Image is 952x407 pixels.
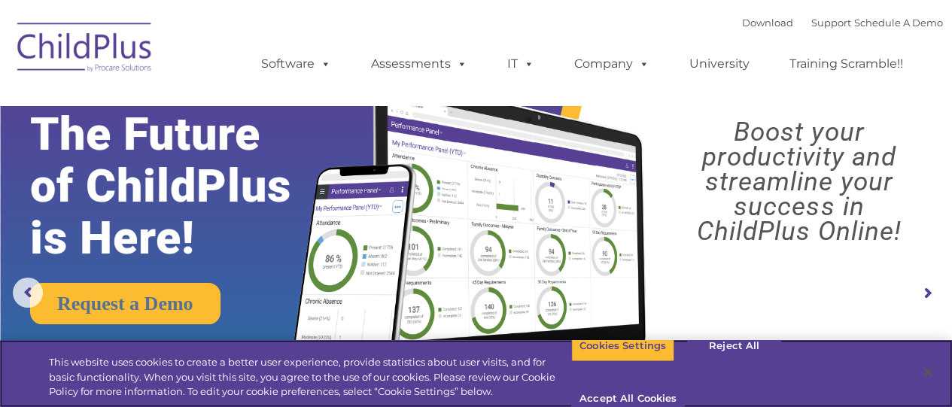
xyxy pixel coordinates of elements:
img: ChildPlus by Procare Solutions [10,12,160,87]
font: | [742,17,943,29]
a: Assessments [356,49,482,79]
a: Request a Demo [30,283,221,324]
span: Last name [209,99,255,111]
a: Schedule A Demo [854,17,943,29]
a: Company [559,49,665,79]
a: Software [246,49,346,79]
button: Reject All [687,330,781,362]
a: IT [492,49,549,79]
button: Cookies Settings [571,330,674,362]
rs-layer: The Future of ChildPlus is Here! [30,108,334,264]
a: Support [811,17,851,29]
rs-layer: Boost your productivity and streamline your success in ChildPlus Online! [658,120,940,244]
a: Download [742,17,793,29]
a: Training Scramble!! [774,49,918,79]
button: Close [911,356,944,389]
span: Phone number [209,161,273,172]
a: University [674,49,765,79]
div: This website uses cookies to create a better user experience, provide statistics about user visit... [49,355,571,399]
